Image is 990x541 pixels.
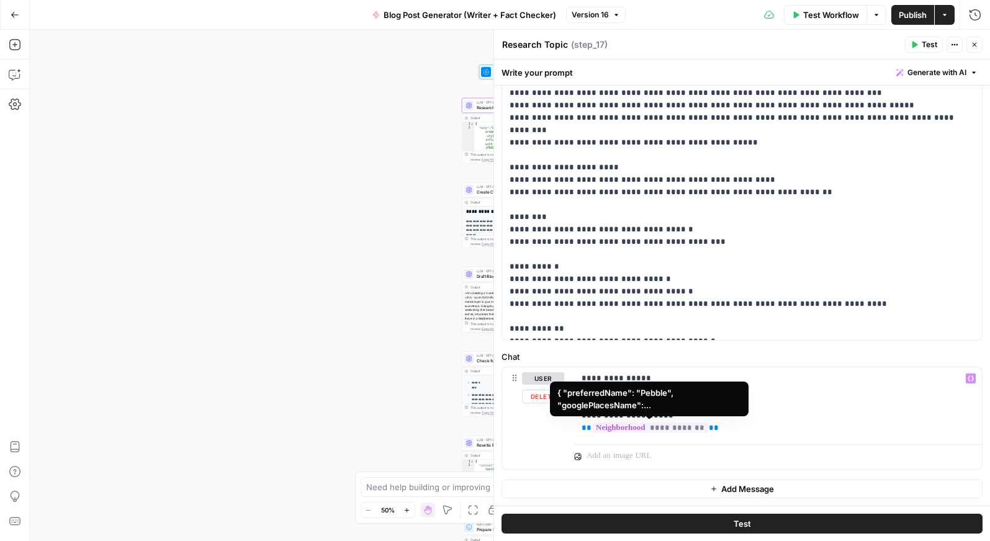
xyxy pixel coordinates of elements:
span: Draft Blog Post [477,273,540,279]
div: Write your prompt [494,60,990,85]
span: Generate with AI [907,67,966,78]
div: 1 [462,460,475,464]
span: Create Content Brief [477,189,540,195]
div: Output [470,453,541,458]
div: This output is too large & has been abbreviated for review. to view the full content. [470,152,556,162]
span: Test [922,39,937,50]
button: Version 16 [566,7,626,23]
button: Add Message [502,480,983,498]
button: Blog Post Generator (Writer + Fact Checker) [365,5,564,25]
div: This output is too large & has been abbreviated for review. to view the full content. [470,405,556,415]
button: Generate with AI [891,65,983,81]
span: Check for Accuracy [477,357,540,364]
div: This output is too large & has been abbreviated for review. to view the full content. [470,321,556,331]
span: LLM · GPT-5 Nano [477,100,540,105]
div: Output [470,284,541,289]
div: 1 [462,122,475,127]
div: This output is too large & has been abbreviated for review. to view the full content. [470,236,556,246]
span: LLM · GPT-5 Mini [477,184,540,189]
span: Version 16 [572,9,609,20]
span: Run Code · JavaScript [477,522,541,527]
button: user [522,372,564,385]
span: Rewrite Blog Post [477,442,540,448]
span: LLM · GPT-5 [477,269,540,274]
button: Delete [522,390,564,403]
div: Output [470,115,541,120]
span: Toggle code folding, rows 1 through 3 [470,122,474,127]
span: Copy the output [482,242,505,246]
div: LLM · GPT-5 NanoResearch TopicStep 17Output{ "body":"Opening summary\n[GEOGRAPHIC_DATA] propertie... [462,98,558,164]
textarea: Research Topic [502,38,568,51]
span: Add Message [721,483,774,495]
div: LLM · GPT-5Draft Blog PostStep 18Output<h2>Creating a Coastal Garden Sanctuary in [GEOGRAPHIC_DAT... [462,267,558,333]
div: Output [470,200,541,205]
label: Chat [502,351,983,363]
span: Copy the output [482,326,505,330]
button: Test [502,514,983,534]
div: LLM · GPT-5 NanoRewrite Blog PostStep 16Output{ "content":"<h2>Creating a Coastal Garden Sanctuar... [462,436,558,501]
button: Test [905,37,943,53]
span: LLM · GPT-5 Mini [477,353,540,358]
span: Test Workflow [803,9,859,21]
span: Toggle code folding, rows 1 through 3 [470,460,474,464]
span: 50% [381,505,395,515]
span: Research Topic [477,104,540,110]
span: Copy the output [482,158,505,161]
div: WorkflowSet InputsInputs [462,65,558,79]
span: Copy the output [482,411,505,414]
div: userDelete [502,367,564,469]
span: Test [734,517,751,530]
span: LLM · GPT-5 Nano [477,437,540,442]
button: Publish [891,5,934,25]
span: Publish [899,9,927,21]
button: Test Workflow [784,5,866,25]
span: ( step_17 ) [571,38,608,51]
div: Output [470,369,541,373]
div: { "preferredName": "Pebble", "googlePlacesName":... [557,387,741,411]
span: Prepare Structured Output [477,526,541,532]
span: Blog Post Generator (Writer + Fact Checker) [384,9,556,21]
